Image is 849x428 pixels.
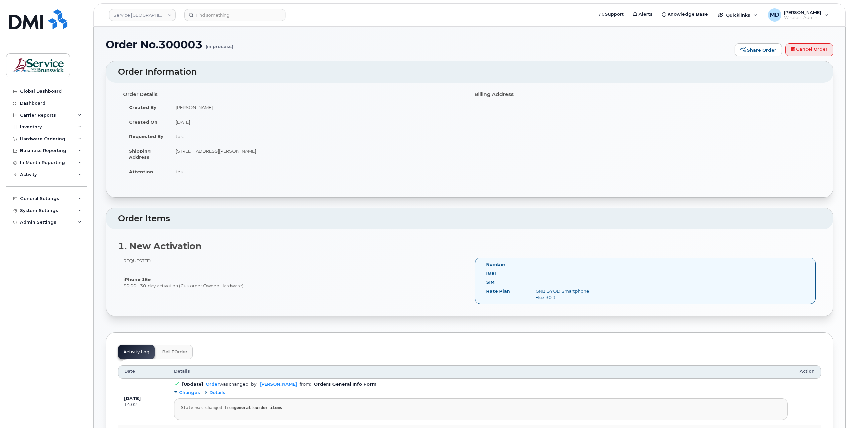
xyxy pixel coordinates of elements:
[162,349,187,355] span: Bell eOrder
[123,92,465,97] h4: Order Details
[118,258,470,289] div: REQUESTED $0.00 - 30-day activation (Customer Owned Hardware)
[486,288,510,294] label: Rate Plan
[206,39,233,49] small: (in process)
[124,402,162,408] div: 14:02
[794,365,821,379] th: Action
[475,92,816,97] h4: Billing Address
[129,105,156,110] strong: Created By
[179,390,200,396] span: Changes
[256,405,282,410] strong: order_items
[170,115,465,129] td: [DATE]
[124,368,135,374] span: Date
[118,214,821,223] h2: Order Items
[735,43,782,57] a: Share Order
[124,396,141,401] b: [DATE]
[486,279,495,285] label: SIM
[181,405,781,410] div: State was changed from to
[174,368,190,374] span: Details
[106,39,731,50] h1: Order No.300003
[118,67,821,77] h2: Order Information
[129,148,151,160] strong: Shipping Address
[118,241,202,252] strong: 1. New Activation
[129,169,153,174] strong: Attention
[785,43,833,57] a: Cancel Order
[206,382,219,387] a: Order
[170,144,465,164] td: [STREET_ADDRESS][PERSON_NAME]
[170,100,465,115] td: [PERSON_NAME]
[531,288,600,300] div: GNB BYOD Smartphone Flex 30D
[314,382,376,387] b: Orders General Info Form
[486,270,496,277] label: IMEI
[182,382,203,387] b: [Update]
[234,405,251,410] strong: general
[209,390,225,396] span: Details
[123,277,151,282] strong: iPhone 16e
[129,134,163,139] strong: Requested By
[206,382,248,387] div: was changed
[486,261,506,268] label: Number
[300,382,311,387] span: from:
[260,382,297,387] a: [PERSON_NAME]
[170,129,465,144] td: test
[129,119,157,125] strong: Created On
[170,164,465,179] td: test
[251,382,257,387] span: by:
